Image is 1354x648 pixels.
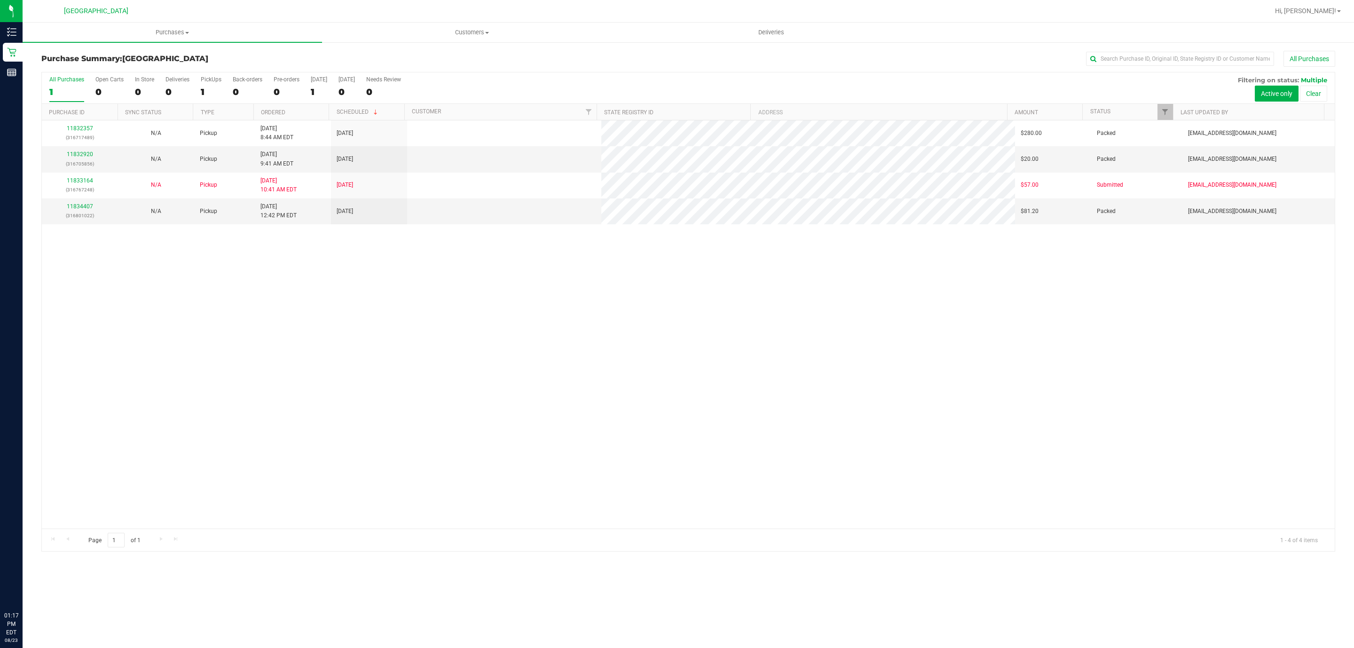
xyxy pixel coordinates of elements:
[135,87,154,97] div: 0
[122,54,208,63] span: [GEOGRAPHIC_DATA]
[750,104,1007,120] th: Address
[200,155,217,164] span: Pickup
[1021,207,1039,216] span: $81.20
[1097,155,1116,164] span: Packed
[151,181,161,190] button: N/A
[47,185,112,194] p: (316767248)
[1273,533,1325,547] span: 1 - 4 of 4 items
[47,159,112,168] p: (316705856)
[338,87,355,97] div: 0
[151,130,161,136] span: Not Applicable
[1238,76,1299,84] span: Filtering on status:
[604,109,653,116] a: State Registry ID
[41,55,472,63] h3: Purchase Summary:
[4,611,18,637] p: 01:17 PM EDT
[165,76,189,83] div: Deliveries
[233,87,262,97] div: 0
[1275,7,1336,15] span: Hi, [PERSON_NAME]!
[337,155,353,164] span: [DATE]
[1255,86,1299,102] button: Active only
[49,109,85,116] a: Purchase ID
[95,87,124,97] div: 0
[337,129,353,138] span: [DATE]
[337,207,353,216] span: [DATE]
[67,177,93,184] a: 11833164
[201,109,214,116] a: Type
[366,76,401,83] div: Needs Review
[1188,129,1276,138] span: [EMAIL_ADDRESS][DOMAIN_NAME]
[95,76,124,83] div: Open Carts
[746,28,797,37] span: Deliveries
[233,76,262,83] div: Back-orders
[201,76,221,83] div: PickUps
[67,151,93,158] a: 11832920
[7,27,16,37] inline-svg: Inventory
[366,87,401,97] div: 0
[1283,51,1335,67] button: All Purchases
[274,87,299,97] div: 0
[151,156,161,162] span: Not Applicable
[200,129,217,138] span: Pickup
[151,182,161,188] span: Not Applicable
[311,87,327,97] div: 1
[23,23,322,42] a: Purchases
[108,533,125,547] input: 1
[1097,129,1116,138] span: Packed
[1090,108,1110,115] a: Status
[260,124,293,142] span: [DATE] 8:44 AM EDT
[1301,76,1327,84] span: Multiple
[1086,52,1274,66] input: Search Purchase ID, Original ID, State Registry ID or Customer Name...
[135,76,154,83] div: In Store
[1181,109,1228,116] a: Last Updated By
[338,76,355,83] div: [DATE]
[151,155,161,164] button: N/A
[261,109,285,116] a: Ordered
[49,76,84,83] div: All Purchases
[165,87,189,97] div: 0
[1300,86,1327,102] button: Clear
[1015,109,1038,116] a: Amount
[1097,181,1123,190] span: Submitted
[201,87,221,97] div: 1
[1188,181,1276,190] span: [EMAIL_ADDRESS][DOMAIN_NAME]
[125,109,161,116] a: Sync Status
[1188,155,1276,164] span: [EMAIL_ADDRESS][DOMAIN_NAME]
[200,181,217,190] span: Pickup
[64,7,128,15] span: [GEOGRAPHIC_DATA]
[322,23,622,42] a: Customers
[200,207,217,216] span: Pickup
[412,108,441,115] a: Customer
[4,637,18,644] p: 08/23
[151,129,161,138] button: N/A
[67,125,93,132] a: 11832357
[1097,207,1116,216] span: Packed
[1021,129,1042,138] span: $280.00
[47,133,112,142] p: (316717489)
[9,573,38,601] iframe: Resource center
[151,208,161,214] span: Not Applicable
[67,203,93,210] a: 11834407
[7,47,16,57] inline-svg: Retail
[337,109,379,115] a: Scheduled
[151,207,161,216] button: N/A
[323,28,621,37] span: Customers
[260,150,293,168] span: [DATE] 9:41 AM EDT
[260,202,297,220] span: [DATE] 12:42 PM EDT
[622,23,921,42] a: Deliveries
[7,68,16,77] inline-svg: Reports
[47,211,112,220] p: (316801022)
[1157,104,1173,120] a: Filter
[311,76,327,83] div: [DATE]
[1021,155,1039,164] span: $20.00
[337,181,353,190] span: [DATE]
[1021,181,1039,190] span: $57.00
[23,28,322,37] span: Purchases
[1188,207,1276,216] span: [EMAIL_ADDRESS][DOMAIN_NAME]
[260,176,297,194] span: [DATE] 10:41 AM EDT
[274,76,299,83] div: Pre-orders
[581,104,597,120] a: Filter
[49,87,84,97] div: 1
[80,533,148,547] span: Page of 1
